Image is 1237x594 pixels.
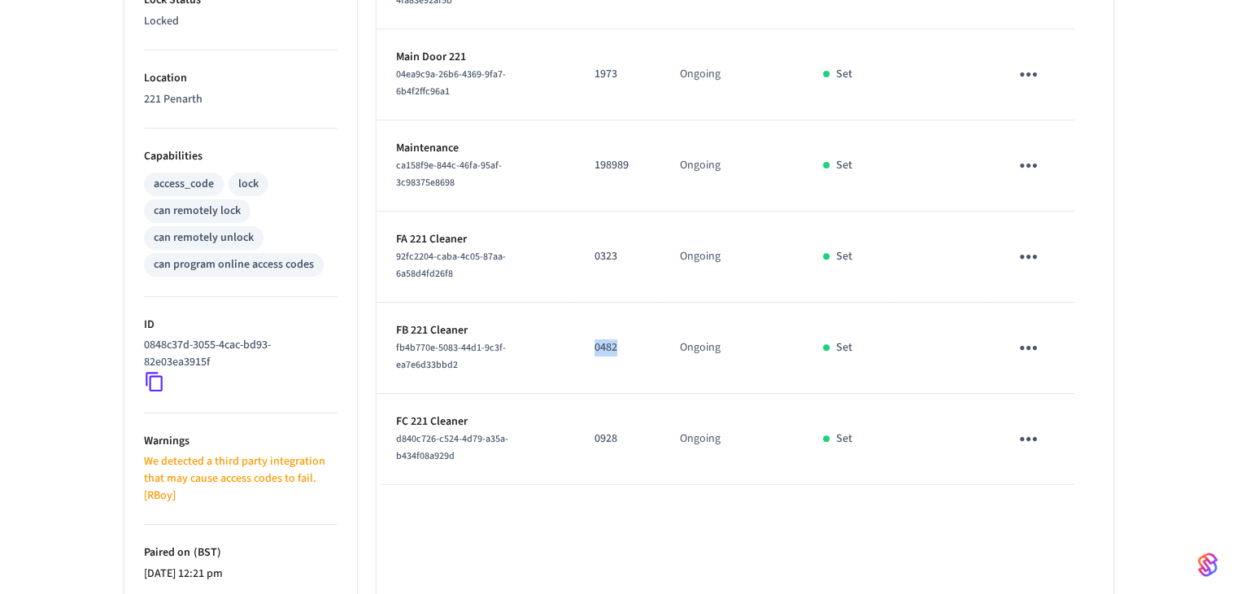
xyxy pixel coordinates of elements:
p: Paired on [144,544,338,561]
p: FA 221 Cleaner [396,231,555,248]
p: 221 Penarth [144,91,338,108]
div: can remotely unlock [154,229,254,247]
p: Set [836,248,852,265]
p: 0928 [595,430,641,448]
p: FB 221 Cleaner [396,322,555,339]
td: Ongoing [660,120,804,212]
p: Set [836,430,852,448]
span: ca158f9e-844c-46fa-95af-3c98375e8698 [396,159,502,190]
p: 1973 [595,66,641,83]
span: ( BST ) [190,544,221,561]
p: Warnings [144,433,338,450]
td: Ongoing [660,212,804,303]
p: FC 221 Cleaner [396,413,555,430]
p: We detected a third party integration that may cause access codes to fail. [RBoy] [144,453,338,504]
p: 0848c37d-3055-4cac-bd93-82e03ea3915f [144,337,331,371]
td: Ongoing [660,29,804,120]
p: Maintenance [396,140,555,157]
p: ID [144,317,338,334]
p: Set [836,157,852,174]
p: Set [836,66,852,83]
td: Ongoing [660,394,804,485]
span: d840c726-c524-4d79-a35a-b434f08a929d [396,432,508,463]
p: Location [144,70,338,87]
span: 92fc2204-caba-4c05-87aa-6a58d4fd26f8 [396,250,506,281]
div: access_code [154,176,214,193]
div: can program online access codes [154,256,314,273]
p: 0323 [595,248,641,265]
p: Capabilities [144,148,338,165]
p: Locked [144,13,338,30]
p: 198989 [595,157,641,174]
div: can remotely lock [154,203,241,220]
p: 0482 [595,339,641,356]
p: Main Door 221 [396,49,555,66]
span: 04ea9c9a-26b6-4369-9fa7-6b4f2ffc96a1 [396,68,506,98]
td: Ongoing [660,303,804,394]
img: SeamLogoGradient.69752ec5.svg [1198,552,1217,578]
p: Set [836,339,852,356]
p: [DATE] 12:21 pm [144,566,338,583]
div: lock [238,176,259,193]
span: fb4b770e-5083-44d1-9c3f-ea7e6d33bbd2 [396,341,506,372]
